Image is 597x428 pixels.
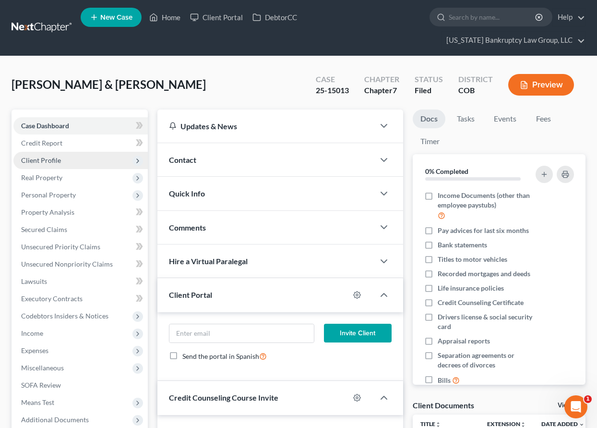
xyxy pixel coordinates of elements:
[438,240,487,250] span: Bank statements
[21,191,76,199] span: Personal Property
[316,74,349,85] div: Case
[458,74,493,85] div: District
[169,121,363,131] div: Updates & News
[12,77,206,91] span: [PERSON_NAME] & [PERSON_NAME]
[169,257,248,266] span: Hire a Virtual Paralegal
[438,226,529,235] span: Pay advices for last six months
[413,110,445,128] a: Docs
[528,110,559,128] a: Fees
[21,139,62,147] span: Credit Report
[144,9,185,26] a: Home
[13,273,148,290] a: Lawsuits
[13,204,148,221] a: Property Analysis
[21,312,108,320] span: Codebtors Insiders & Notices
[21,364,64,372] span: Miscellaneous
[13,377,148,394] a: SOFA Review
[185,9,248,26] a: Client Portal
[169,155,196,164] span: Contact
[420,420,441,428] a: Titleunfold_more
[442,32,585,49] a: [US_STATE] Bankruptcy Law Group, LLC
[21,225,67,233] span: Secured Claims
[541,420,585,428] a: Date Added expand_more
[435,422,441,428] i: unfold_more
[438,298,524,307] span: Credit Counseling Certificate
[13,117,148,135] a: Case Dashboard
[438,191,534,210] span: Income Documents (other than employee paystubs)
[21,260,113,268] span: Unsecured Nonpriority Claims
[21,122,69,130] span: Case Dashboard
[415,85,443,96] div: Filed
[13,221,148,238] a: Secured Claims
[413,132,447,151] a: Timer
[100,14,132,21] span: New Case
[579,422,585,428] i: expand_more
[21,208,74,216] span: Property Analysis
[21,346,48,355] span: Expenses
[364,74,399,85] div: Chapter
[21,156,61,164] span: Client Profile
[520,422,526,428] i: unfold_more
[458,85,493,96] div: COB
[438,283,504,293] span: Life insurance policies
[324,324,392,343] button: Invite Client
[169,290,212,299] span: Client Portal
[438,255,507,264] span: Titles to motor vehicles
[438,269,530,279] span: Recorded mortgages and deeds
[508,74,574,96] button: Preview
[21,173,62,182] span: Real Property
[393,86,397,95] span: 7
[413,400,474,410] div: Client Documents
[13,135,148,152] a: Credit Report
[449,8,537,26] input: Search by name...
[169,393,278,402] span: Credit Counseling Course Invite
[425,167,468,175] strong: 0% Completed
[415,74,443,85] div: Status
[564,395,587,418] iframe: Intercom live chat
[21,416,89,424] span: Additional Documents
[21,294,83,303] span: Executory Contracts
[13,290,148,307] a: Executory Contracts
[21,381,61,389] span: SOFA Review
[21,277,47,285] span: Lawsuits
[248,9,302,26] a: DebtorCC
[169,223,206,232] span: Comments
[21,243,100,251] span: Unsecured Priority Claims
[13,238,148,256] a: Unsecured Priority Claims
[364,85,399,96] div: Chapter
[449,110,482,128] a: Tasks
[486,110,524,128] a: Events
[169,324,314,342] input: Enter email
[13,256,148,273] a: Unsecured Nonpriority Claims
[438,312,534,331] span: Drivers license & social security card
[438,336,490,346] span: Appraisal reports
[438,376,451,385] span: Bills
[438,351,534,370] span: Separation agreements or decrees of divorces
[584,395,592,403] span: 1
[21,398,54,406] span: Means Test
[21,329,43,337] span: Income
[182,352,259,360] span: Send the portal in Spanish
[558,402,582,409] a: View All
[316,85,349,96] div: 25-15013
[487,420,526,428] a: Extensionunfold_more
[169,189,205,198] span: Quick Info
[553,9,585,26] a: Help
